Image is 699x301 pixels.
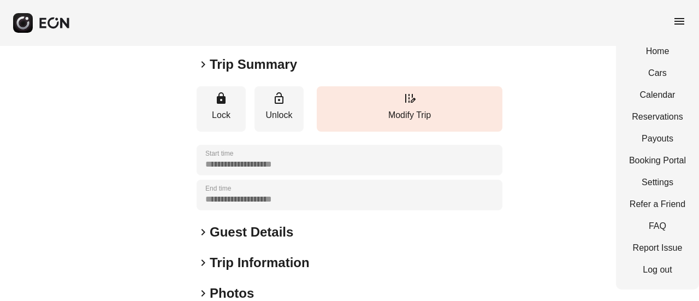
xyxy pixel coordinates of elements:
button: Lock [197,86,246,132]
span: menu [673,15,686,28]
p: Unlock [260,109,298,122]
span: edit_road [403,92,416,105]
h2: Trip Information [210,254,310,272]
a: Report Issue [629,241,686,255]
a: Booking Portal [629,154,686,167]
p: Lock [202,109,240,122]
a: Calendar [629,88,686,102]
a: Cars [629,67,686,80]
span: lock_open [273,92,286,105]
h2: Guest Details [210,223,293,241]
h2: Trip Summary [210,56,297,73]
span: lock [215,92,228,105]
span: keyboard_arrow_right [197,226,210,239]
span: keyboard_arrow_right [197,256,210,269]
a: Payouts [629,132,686,145]
button: Unlock [254,86,304,132]
a: Refer a Friend [629,198,686,211]
button: Modify Trip [317,86,502,132]
a: Home [629,45,686,58]
a: FAQ [629,220,686,233]
span: keyboard_arrow_right [197,287,210,300]
a: Reservations [629,110,686,123]
p: Modify Trip [322,109,497,122]
a: Settings [629,176,686,189]
span: keyboard_arrow_right [197,58,210,71]
a: Log out [629,263,686,276]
